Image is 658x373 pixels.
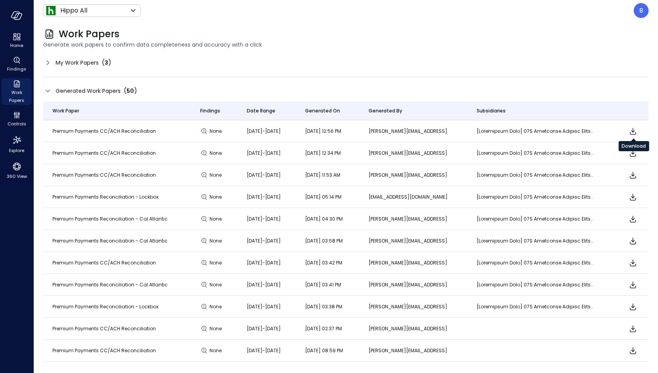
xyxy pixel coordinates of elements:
p: [PERSON_NAME][EMAIL_ADDRESS] [369,149,458,157]
p: [Historical Data] 10C Sojourner Holding Company, [Historical Data] Elimination, [Historical Data]... [477,149,594,157]
span: [DATE] 02:37 PM [305,325,342,332]
span: Work Paper [52,107,79,115]
span: None [210,303,224,311]
span: Home [10,42,23,49]
span: None [210,281,224,289]
span: [DATE]-[DATE] [247,237,281,244]
span: [DATE] 03:38 PM [305,303,342,310]
p: [Historical Data] 10C Sojourner Holding Company, [Historical Data] Elimination, [Historical Data]... [477,215,594,223]
span: Download [628,148,638,158]
span: Premium Payments Reconciliation - Cal Atlantic [52,281,168,288]
span: [DATE]-[DATE] [247,347,281,354]
span: Explore [9,147,24,154]
span: Download [628,236,638,246]
span: [DATE]-[DATE] [247,303,281,310]
div: Download [618,141,649,151]
span: [DATE]-[DATE] [247,325,281,332]
span: [DATE]-[DATE] [247,172,281,178]
p: [PERSON_NAME][EMAIL_ADDRESS] [369,303,458,311]
span: [DATE]-[DATE] [247,194,281,200]
p: [Historical Data] 10C Sojourner Holding Company, [Historical Data] Elimination, [Historical Data]... [477,281,594,289]
p: [PERSON_NAME][EMAIL_ADDRESS] [369,259,458,267]
p: [Historical Data] 10C Sojourner Holding Company, [Historical Data] Elimination, [Historical Data]... [477,171,594,179]
span: None [210,127,224,135]
span: [DATE] 12:34 PM [305,150,341,156]
p: B [639,6,643,15]
span: [DATE] 04:30 PM [305,215,343,222]
span: None [210,193,224,201]
span: Download [628,214,638,224]
span: Premium Payments CC/ACH Reconciliation [52,128,156,134]
p: [Historical Data] 10C Sojourner Holding Company, [Historical Data] Elimination, [Historical Data]... [477,127,594,135]
span: [DATE]-[DATE] [247,128,281,134]
p: [PERSON_NAME][EMAIL_ADDRESS] [369,237,458,245]
p: [PERSON_NAME][EMAIL_ADDRESS] [369,171,458,179]
span: 360 View [7,172,27,180]
span: 50 [127,87,134,95]
p: [Historical Data] 10C Sojourner Holding Company, [Historical Data] Elimination, [Historical Data]... [477,259,594,267]
p: [PERSON_NAME][EMAIL_ADDRESS] [369,215,458,223]
img: Icon [46,6,56,15]
span: Premium Payments Reconciliation - Lockbox [52,303,159,310]
span: Controls [7,120,26,128]
span: [DATE] 11:53 AM [305,172,340,178]
span: Findings [7,65,26,73]
span: Premium Payments Reconciliation - Lockbox [52,194,159,200]
span: Download [628,324,638,333]
span: Premium Payments CC/ACH Reconciliation [52,172,156,178]
span: Generate work papers to confirm data completeness and accuracy with a click [43,40,649,49]
span: [DATE]-[DATE] [247,150,281,156]
span: Premium Payments Reconciliation - Cal Atlantic [52,237,168,244]
span: Work Papers [59,28,119,40]
div: ( ) [102,58,111,67]
div: Findings [2,55,32,74]
div: Boaz [634,3,649,18]
span: [DATE] 03:41 PM [305,281,341,288]
span: Download [628,127,638,136]
span: Download [628,346,638,355]
span: Premium Payments CC/ACH Reconciliation [52,259,156,266]
p: [Historical Data] 10C Sojourner Holding Company, [Historical Data] Elimination, [Historical Data]... [477,237,594,245]
span: None [210,347,224,355]
div: ( ) [124,86,137,96]
span: Premium Payments CC/ACH Reconciliation [52,347,156,354]
span: [DATE] 08:59 PM [305,347,343,354]
span: Findings [200,107,220,115]
span: Work Papers [5,89,29,104]
span: [DATE] 03:58 PM [305,237,343,244]
div: Work Papers [2,78,32,105]
div: Explore [2,133,32,155]
div: 360 View [2,160,32,181]
p: [Historical Data] 10C Sojourner Holding Company, [Historical Data] Elimination, [Historical Data]... [477,193,594,201]
span: None [210,325,224,333]
span: [DATE]-[DATE] [247,215,281,222]
span: Download [628,170,638,180]
span: [DATE] 12:56 PM [305,128,341,134]
span: None [210,237,224,245]
p: [PERSON_NAME][EMAIL_ADDRESS] [369,127,458,135]
span: My Work Papers [56,58,99,67]
p: [PERSON_NAME][EMAIL_ADDRESS] [369,281,458,289]
p: Hippo All [60,6,87,15]
span: [DATE] 05:14 PM [305,194,342,200]
span: Download [628,192,638,202]
span: Generated Work Papers [56,87,121,95]
span: Premium Payments CC/ACH Reconciliation [52,150,156,156]
span: 3 [105,59,108,67]
span: None [210,259,224,267]
span: [DATE]-[DATE] [247,281,281,288]
span: None [210,215,224,223]
span: [DATE] 03:42 PM [305,259,342,266]
span: Premium Payments CC/ACH Reconciliation [52,325,156,332]
p: [PERSON_NAME][EMAIL_ADDRESS] [369,325,458,333]
div: Home [2,31,32,50]
span: Download [628,302,638,311]
span: Subsidiaries [477,107,506,115]
span: Generated By [369,107,402,115]
span: Generated On [305,107,340,115]
p: [Historical Data] 10C Sojourner Holding Company, [Historical Data] Elimination, [Historical Data]... [477,303,594,311]
p: [EMAIL_ADDRESS][DOMAIN_NAME] [369,193,458,201]
span: None [210,149,224,157]
span: None [210,171,224,179]
div: Controls [2,110,32,129]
